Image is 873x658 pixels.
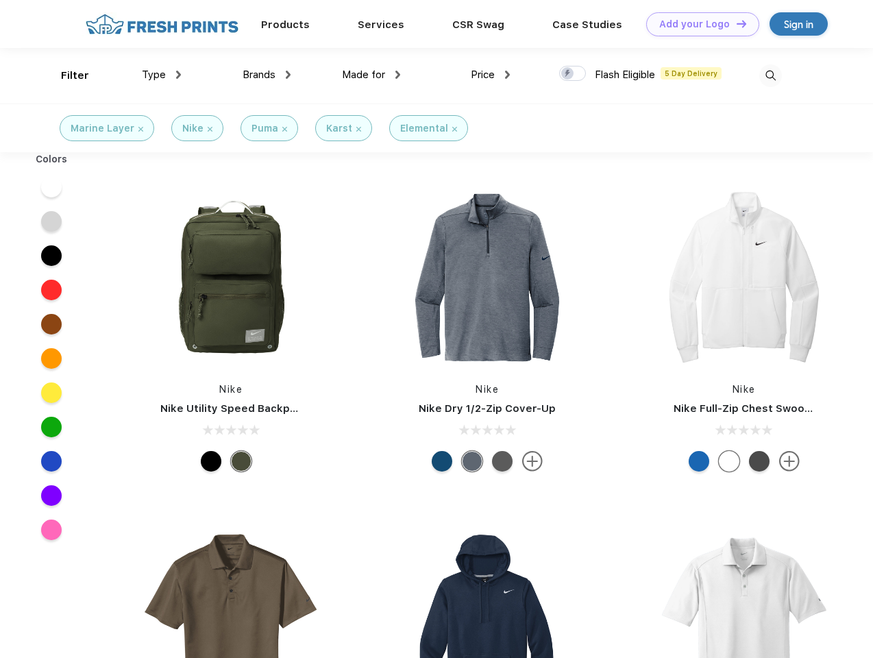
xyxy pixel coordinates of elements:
[452,127,457,132] img: filter_cancel.svg
[182,121,204,136] div: Nike
[208,127,212,132] img: filter_cancel.svg
[770,12,828,36] a: Sign in
[82,12,243,36] img: fo%20logo%202.webp
[286,71,291,79] img: dropdown.png
[395,71,400,79] img: dropdown.png
[462,451,482,472] div: Navy Heather
[737,20,746,27] img: DT
[356,127,361,132] img: filter_cancel.svg
[138,127,143,132] img: filter_cancel.svg
[71,121,134,136] div: Marine Layer
[522,451,543,472] img: more.svg
[595,69,655,81] span: Flash Eligible
[505,71,510,79] img: dropdown.png
[201,451,221,472] div: Black
[358,19,404,31] a: Services
[396,186,578,369] img: func=resize&h=266
[61,68,89,84] div: Filter
[219,384,243,395] a: Nike
[251,121,278,136] div: Puma
[176,71,181,79] img: dropdown.png
[674,402,856,415] a: Nike Full-Zip Chest Swoosh Jacket
[471,69,495,81] span: Price
[25,152,78,167] div: Colors
[659,19,730,30] div: Add your Logo
[749,451,770,472] div: Anthracite
[689,451,709,472] div: Royal
[719,451,739,472] div: White
[231,451,251,472] div: Cargo Khaki
[282,127,287,132] img: filter_cancel.svg
[432,451,452,472] div: Gym Blue
[784,16,813,32] div: Sign in
[492,451,513,472] div: Black Heather
[733,384,756,395] a: Nike
[243,69,275,81] span: Brands
[661,67,722,80] span: 5 Day Delivery
[653,186,835,369] img: func=resize&h=266
[142,69,166,81] span: Type
[261,19,310,31] a: Products
[476,384,499,395] a: Nike
[140,186,322,369] img: func=resize&h=266
[419,402,556,415] a: Nike Dry 1/2-Zip Cover-Up
[452,19,504,31] a: CSR Swag
[160,402,308,415] a: Nike Utility Speed Backpack
[342,69,385,81] span: Made for
[326,121,352,136] div: Karst
[759,64,782,87] img: desktop_search.svg
[400,121,448,136] div: Elemental
[779,451,800,472] img: more.svg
